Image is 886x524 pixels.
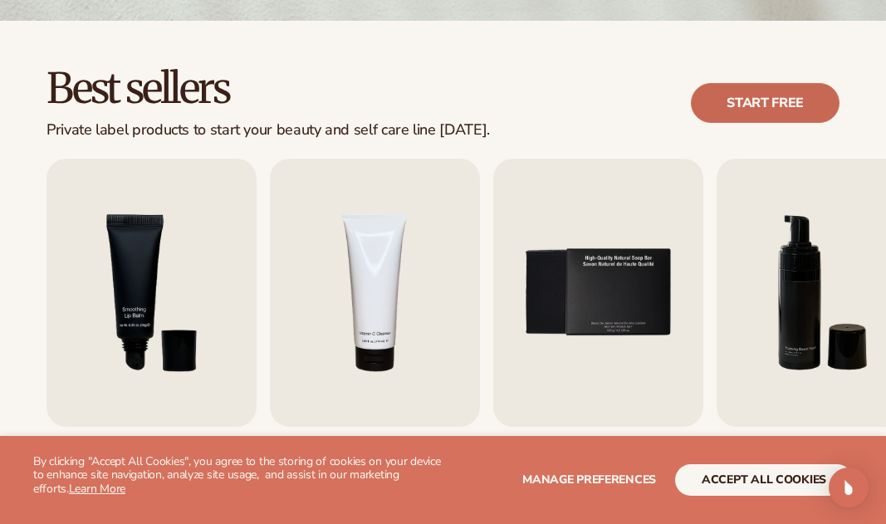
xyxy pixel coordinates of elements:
a: Learn More [69,481,125,497]
p: By clicking "Accept All Cookies", you agree to the storing of cookies on your device to enhance s... [33,455,443,497]
div: Open Intercom Messenger [829,468,869,507]
div: Private label products to start your beauty and self care line [DATE]. [47,121,490,140]
span: Manage preferences [522,472,656,487]
button: Manage preferences [522,464,656,496]
button: accept all cookies [675,464,853,496]
a: 4 / 9 [270,159,480,507]
a: 5 / 9 [493,159,703,507]
a: 3 / 9 [47,159,257,507]
a: Start free [691,83,839,123]
h2: Best sellers [47,67,490,111]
